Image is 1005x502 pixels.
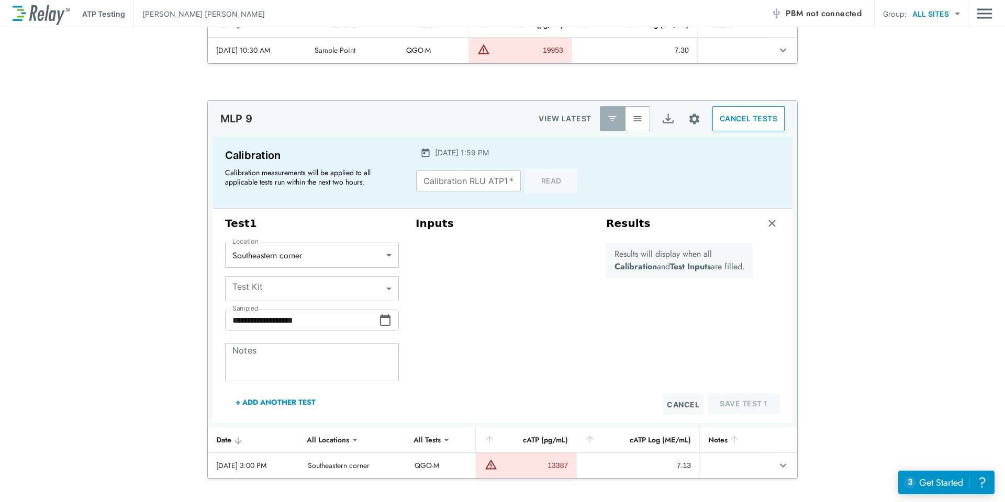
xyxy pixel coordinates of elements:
[606,217,651,230] h3: Results
[225,147,397,164] p: Calibration
[82,8,125,19] p: ATP Testing
[232,238,259,245] label: Location
[416,217,589,230] h3: Inputs
[771,8,781,19] img: Offline Icon
[977,4,992,24] button: Main menu
[420,147,431,158] img: Calender Icon
[208,427,797,478] table: sticky table
[225,245,399,266] div: Southeastern corner
[299,429,356,450] div: All Locations
[767,218,777,229] img: Remove
[632,113,643,124] img: View All
[806,7,862,19] span: not connected
[680,105,708,133] button: Site setup
[225,168,393,187] p: Calibration measurements will be applied to all applicable tests run within the next two hours.
[712,106,785,131] button: CANCEL TESTS
[898,471,995,494] iframe: Resource center
[655,106,680,131] button: Export
[688,112,701,125] img: Settings Icon
[883,8,907,19] p: Group:
[607,113,618,124] img: Latest
[406,429,448,450] div: All Tests
[299,453,407,478] td: Southeastern corner
[663,394,703,415] button: Cancel
[208,12,797,63] table: sticky table
[477,43,490,55] img: Warning
[615,260,657,272] b: Calibration
[485,458,497,471] img: Warning
[484,433,568,446] div: cATP (pg/mL)
[977,4,992,24] img: Drawer Icon
[13,3,70,25] img: LuminUltra Relay
[774,41,792,59] button: expand row
[216,460,291,471] div: [DATE] 3:00 PM
[585,460,691,471] div: 7.13
[580,45,689,55] div: 7.30
[615,248,745,273] p: Results will display when all and are filled.
[435,147,489,158] p: [DATE] 1:59 PM
[662,112,675,125] img: Export Icon
[500,460,568,471] div: 13387
[767,3,866,24] button: PBM not connected
[493,45,563,55] div: 19953
[306,38,397,63] td: Sample Point
[539,112,591,125] p: VIEW LATEST
[225,217,399,230] h3: Test 1
[142,8,265,19] p: [PERSON_NAME] [PERSON_NAME]
[708,433,757,446] div: Notes
[774,457,792,474] button: expand row
[585,433,691,446] div: cATP Log (ME/mL)
[208,427,299,453] th: Date
[225,390,326,415] button: + Add Another Test
[220,112,252,125] p: MLP 9
[398,38,468,63] td: QGO-M
[216,45,298,55] div: [DATE] 10:30 AM
[232,305,259,312] label: Sampled
[670,260,711,272] b: Test Inputs
[406,453,475,478] td: QGO-M
[225,310,379,330] input: Choose date, selected date is Sep 16, 2025
[786,6,862,21] span: PBM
